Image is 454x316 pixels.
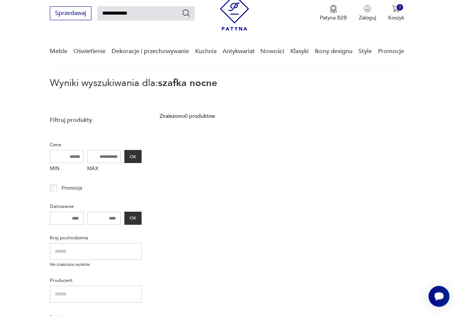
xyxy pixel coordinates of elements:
[160,113,215,121] div: Znaleziono 0 produktów
[320,5,347,22] a: Ikona medaluPatyna B2B
[62,184,82,193] p: Promocja
[290,37,309,66] a: Klasyki
[330,5,337,13] img: Ikona medalu
[50,79,404,101] p: Wyniki wyszukiwania dla:
[195,37,217,66] a: Kuchnia
[388,15,404,22] p: Koszyk
[50,203,142,211] p: Datowanie
[378,37,404,66] a: Promocje
[320,15,347,22] p: Patyna B2B
[50,141,142,149] p: Cena
[73,37,106,66] a: Oświetlenie
[397,4,403,11] div: 0
[50,116,142,125] p: Filtruj produkty
[112,37,189,66] a: Dekoracje i przechowywanie
[50,262,142,268] p: Nie znaleziono wyników
[359,15,376,22] p: Zaloguj
[50,7,91,21] button: Sprzedawaj
[429,286,450,307] iframe: Smartsupp widget button
[50,234,142,242] p: Kraj pochodzenia
[392,5,400,13] img: Ikona koszyka
[87,163,121,175] label: MAX
[50,12,91,17] a: Sprzedawaj
[50,37,67,66] a: Meble
[182,9,191,18] button: Szukaj
[315,37,352,66] a: Ikony designu
[364,5,371,13] img: Ikonka użytkownika
[358,37,372,66] a: Style
[388,5,404,22] button: 0Koszyk
[260,37,284,66] a: Nowości
[223,37,255,66] a: Antykwariat
[124,150,142,163] button: OK
[50,163,84,175] label: MIN
[320,5,347,22] button: Patyna B2B
[124,212,142,225] button: OK
[50,277,142,285] p: Producent
[158,77,217,90] span: szafka nocne
[359,5,376,22] button: Zaloguj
